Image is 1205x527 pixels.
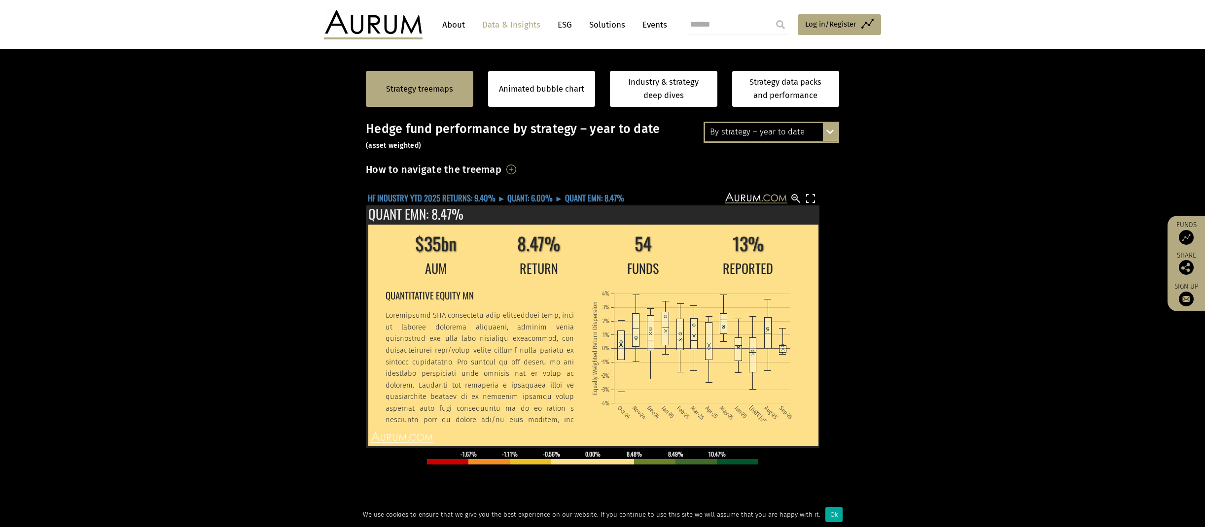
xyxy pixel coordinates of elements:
[610,71,717,107] a: Industry & strategy deep dives
[771,15,790,34] input: Submit
[499,83,584,96] a: Animated bubble chart
[798,14,881,35] a: Log in/Register
[366,161,501,178] h3: How to navigate the treemap
[1179,292,1194,306] img: Sign up to our newsletter
[1172,252,1200,275] div: Share
[1179,230,1194,245] img: Access Funds
[437,16,470,34] a: About
[1172,282,1200,306] a: Sign up
[324,10,423,39] img: Aurum
[584,16,630,34] a: Solutions
[477,16,545,34] a: Data & Insights
[638,16,667,34] a: Events
[1172,221,1200,245] a: Funds
[805,18,856,30] span: Log in/Register
[705,123,838,141] div: By strategy – year to date
[825,507,843,522] div: Ok
[553,16,577,34] a: ESG
[386,83,453,96] a: Strategy treemaps
[366,141,421,150] small: (asset weighted)
[1179,260,1194,275] img: Share this post
[366,122,839,151] h3: Hedge fund performance by strategy – year to date
[732,71,840,107] a: Strategy data packs and performance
